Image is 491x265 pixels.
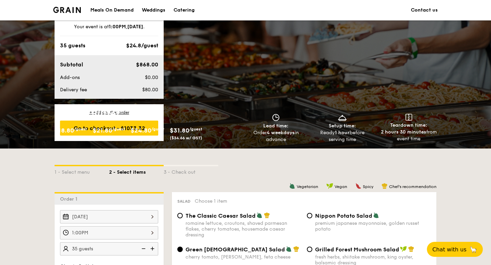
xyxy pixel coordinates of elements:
[326,183,333,189] img: icon-vegan.f8ff3823.svg
[315,246,399,253] span: Grilled Forest Mushroom Salad
[381,129,426,135] strong: 2 hours 30 minutes
[432,246,466,253] span: Chat with us
[312,129,373,143] div: Ready before serving time
[93,127,112,134] span: $21.80
[335,130,349,136] strong: 1 hour
[189,127,202,131] span: /guest
[334,184,347,189] span: Vegan
[185,254,301,260] div: cherry tomato, [PERSON_NAME], feta cheese
[60,210,158,223] input: Event date
[382,183,388,189] img: icon-chef-hat.a58ddaea.svg
[55,166,109,176] div: 1 - Select menu
[60,196,80,202] span: Order 1
[373,212,379,218] img: icon-vegetarian.fe4039eb.svg
[177,213,183,218] input: The Classic Caesar Saladromaine lettuce, croutons, shaved parmesan flakes, cherry tomatoes, house...
[60,87,87,93] span: Delivery fee
[177,247,183,252] input: Green [DEMOGRAPHIC_DATA] Saladcherry tomato, [PERSON_NAME], feta cheese
[297,184,318,189] span: Vegetarian
[195,198,227,204] span: Choose 1 item
[408,246,414,252] img: icon-chef-hat.a58ddaea.svg
[112,127,125,131] span: /guest
[469,246,477,253] span: 🦙
[131,136,163,140] span: ($27.03 w/ GST)
[389,184,436,189] span: Chef's recommendation
[170,127,189,134] span: $31.80
[245,129,307,143] div: Order in advance
[60,226,158,239] input: Event time
[138,242,148,255] img: icon-reduce.1d2dbef1.svg
[400,246,407,252] img: icon-vegan.f8ff3823.svg
[177,199,191,204] span: Salad
[55,108,243,120] h1: Classic Buffet
[286,246,292,252] img: icon-vegetarian.fe4039eb.svg
[131,127,151,134] span: $24.80
[256,212,263,218] img: icon-vegetarian.fe4039eb.svg
[53,7,81,13] img: Grain
[271,114,281,121] img: icon-clock.2db775ea.svg
[264,212,270,218] img: icon-chef-hat.a58ddaea.svg
[307,213,312,218] input: Nippon Potato Saladpremium japanese mayonnaise, golden russet potato
[329,123,356,129] span: Setup time:
[289,183,295,189] img: icon-vegetarian.fe4039eb.svg
[263,123,288,129] span: Lead time:
[355,183,361,189] img: icon-spicy.37a8142b.svg
[53,7,81,13] a: Logotype
[60,24,158,36] div: Your event is at , .
[337,114,347,121] img: icon-dish.430c3a2e.svg
[315,213,372,219] span: Nippon Potato Salad
[93,136,125,140] span: ($23.76 w/ GST)
[148,242,158,255] img: icon-add.58712e84.svg
[126,42,158,50] div: $24.8/guest
[145,75,158,80] span: $0.00
[293,246,299,252] img: icon-chef-hat.a58ddaea.svg
[109,166,164,176] div: 2 - Select items
[185,220,301,238] div: romaine lettuce, croutons, shaved parmesan flakes, cherry tomatoes, housemade caesar dressing
[151,127,164,131] span: /guest
[427,242,483,257] button: Chat with us🦙
[185,213,256,219] span: The Classic Caesar Salad
[185,246,285,253] span: Green [DEMOGRAPHIC_DATA] Salad
[60,61,83,68] span: Subtotal
[60,242,158,255] input: Number of guests
[109,24,126,30] strong: 1:00PM
[405,114,412,121] img: icon-teardown.65201eee.svg
[74,127,87,131] span: /guest
[60,75,80,80] span: Add-ons
[363,184,373,189] span: Spicy
[307,247,312,252] input: Grilled Forest Mushroom Saladfresh herbs, shiitake mushroom, king oyster, balsamic dressing
[136,61,158,68] span: $868.00
[55,136,87,140] span: ($20.49 w/ GST)
[267,130,295,136] strong: 4 weekdays
[170,136,202,140] span: ($34.66 w/ GST)
[315,220,431,232] div: premium japanese mayonnaise, golden russet potato
[378,129,439,142] div: from event time
[390,122,427,128] span: Teardown time:
[142,87,158,93] span: $80.00
[60,42,85,50] div: 35 guests
[55,127,74,134] span: $18.80
[127,24,143,30] strong: [DATE]
[164,166,218,176] div: 3 - Check out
